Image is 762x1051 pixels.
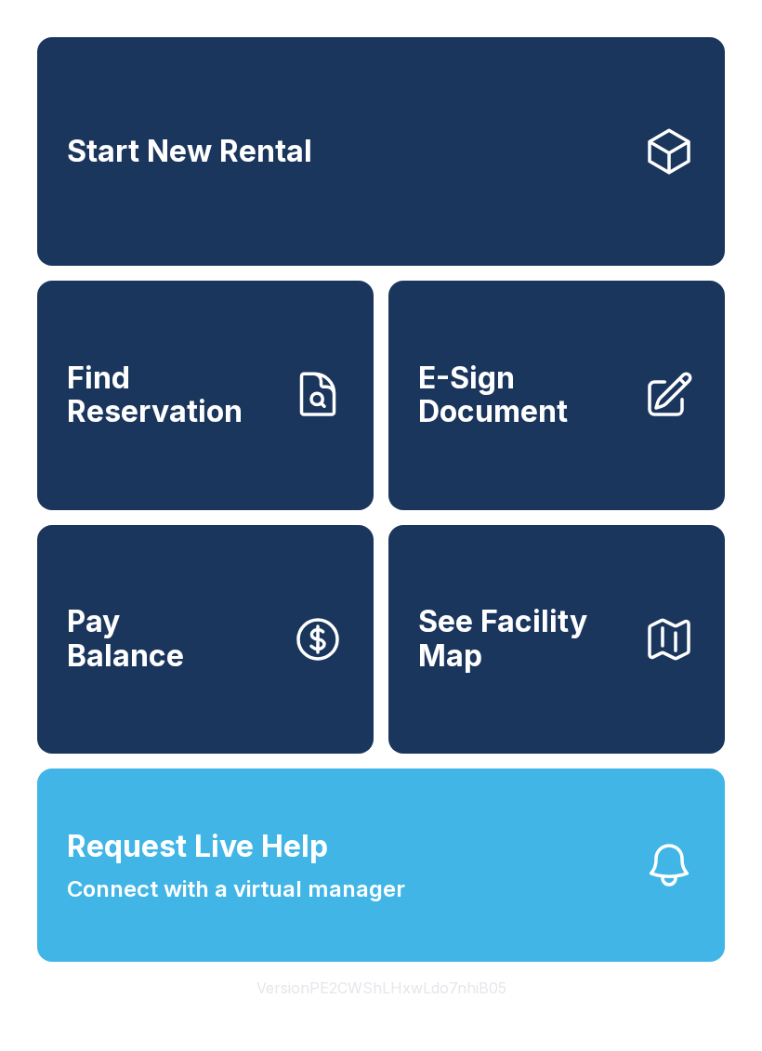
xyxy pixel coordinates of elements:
span: Find Reservation [67,361,277,429]
a: Find Reservation [37,281,374,509]
span: Connect with a virtual manager [67,873,405,906]
span: E-Sign Document [418,361,628,429]
a: PayBalance [37,525,374,754]
a: Start New Rental [37,37,725,266]
a: E-Sign Document [388,281,725,509]
span: See Facility Map [418,605,628,673]
button: See Facility Map [388,525,725,754]
span: Request Live Help [67,824,328,869]
button: Request Live HelpConnect with a virtual manager [37,769,725,962]
span: Start New Rental [67,135,312,169]
button: VersionPE2CWShLHxwLdo7nhiB05 [242,962,521,1014]
span: Pay Balance [67,605,184,673]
